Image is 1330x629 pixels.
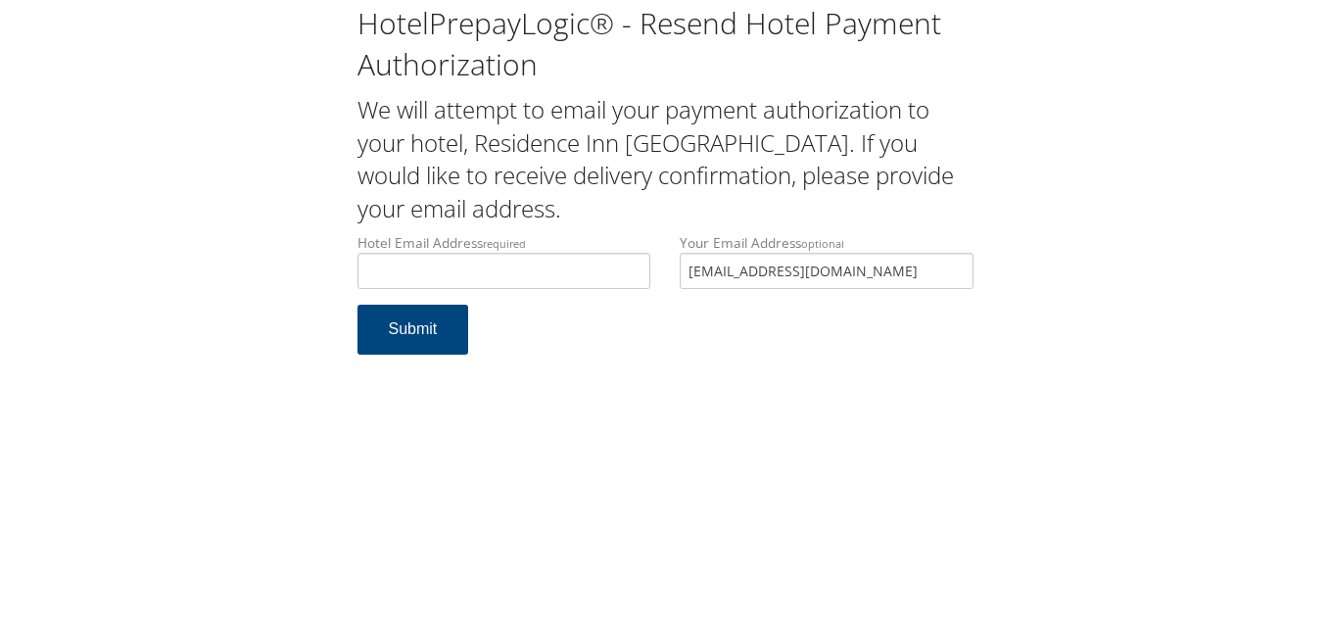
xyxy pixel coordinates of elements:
h2: We will attempt to email your payment authorization to your hotel, Residence Inn [GEOGRAPHIC_DATA... [357,93,974,224]
input: Your Email Addressoptional [680,253,974,289]
small: optional [801,236,844,251]
small: required [483,236,526,251]
h1: HotelPrepayLogic® - Resend Hotel Payment Authorization [357,3,974,85]
label: Hotel Email Address [357,233,651,289]
label: Your Email Address [680,233,974,289]
button: Submit [357,305,469,355]
input: Hotel Email Addressrequired [357,253,651,289]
